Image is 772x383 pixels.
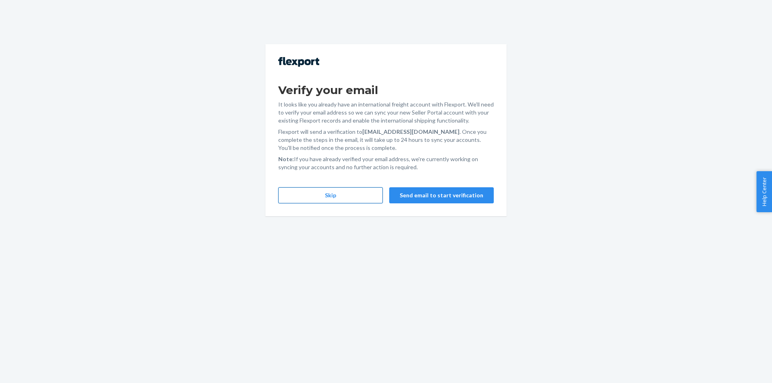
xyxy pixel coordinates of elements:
[389,187,494,203] button: Send email to start verification
[278,128,494,152] p: Flexport will send a verification to . Once you complete the steps in the email, it will take up ...
[278,57,319,67] img: Flexport logo
[278,156,294,162] strong: Note:
[278,187,383,203] button: Skip
[362,128,460,135] strong: [EMAIL_ADDRESS][DOMAIN_NAME]
[278,83,494,97] h1: Verify your email
[756,171,772,212] button: Help Center
[278,100,494,125] p: It looks like you already have an international freight account with Flexport. We'll need to veri...
[278,155,494,171] p: If you have already verified your email address, we're currently working on syncing your accounts...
